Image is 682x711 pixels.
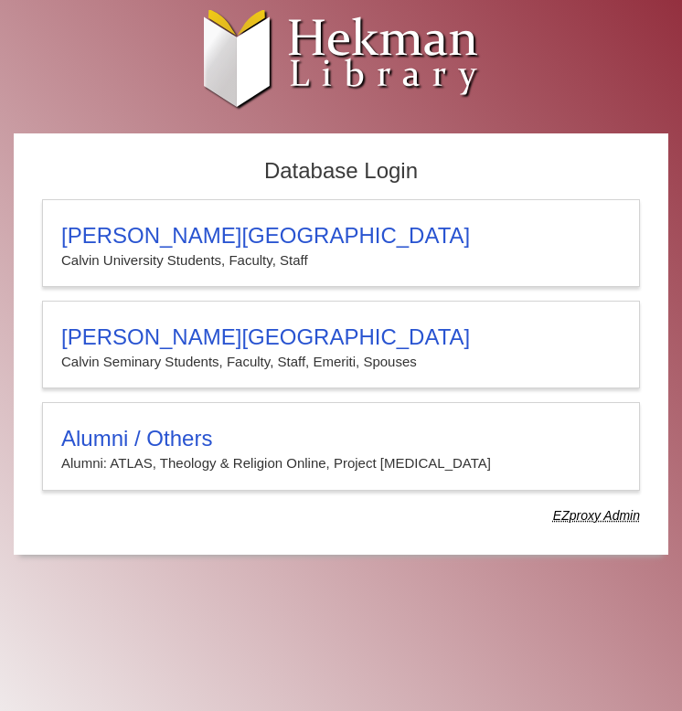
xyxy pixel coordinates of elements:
[553,508,640,523] dfn: Use Alumni login
[42,301,640,388] a: [PERSON_NAME][GEOGRAPHIC_DATA]Calvin Seminary Students, Faculty, Staff, Emeriti, Spouses
[61,451,621,475] p: Alumni: ATLAS, Theology & Religion Online, Project [MEDICAL_DATA]
[33,153,649,190] h2: Database Login
[61,324,621,350] h3: [PERSON_NAME][GEOGRAPHIC_DATA]
[61,223,621,249] h3: [PERSON_NAME][GEOGRAPHIC_DATA]
[61,249,621,272] p: Calvin University Students, Faculty, Staff
[61,426,621,451] h3: Alumni / Others
[61,350,621,374] p: Calvin Seminary Students, Faculty, Staff, Emeriti, Spouses
[61,426,621,475] summary: Alumni / OthersAlumni: ATLAS, Theology & Religion Online, Project [MEDICAL_DATA]
[42,199,640,287] a: [PERSON_NAME][GEOGRAPHIC_DATA]Calvin University Students, Faculty, Staff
